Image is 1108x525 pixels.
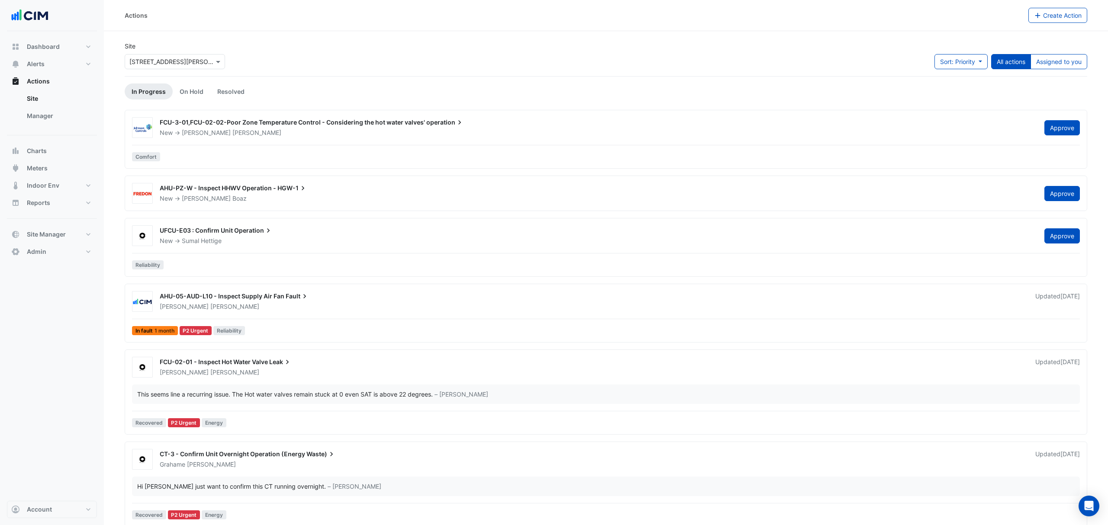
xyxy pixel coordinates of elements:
[940,58,975,65] span: Sort: Priority
[27,42,60,51] span: Dashboard
[11,77,20,86] app-icon: Actions
[182,237,199,244] span: Sumal
[213,326,245,335] span: Reliability
[1060,292,1080,300] span: Tue 26-Aug-2025 10:01 AEST
[435,390,488,399] span: – [PERSON_NAME]
[210,368,259,377] span: [PERSON_NAME]
[11,181,20,190] app-icon: Indoor Env
[210,83,251,99] a: Resolved
[160,368,209,376] span: [PERSON_NAME]
[202,418,226,427] span: Energy
[210,302,259,311] span: [PERSON_NAME]
[1035,450,1080,469] div: Updated
[174,237,180,244] span: ->
[277,184,307,192] span: HGW-1
[1044,120,1080,135] button: Approve
[160,450,305,458] span: CT-3 - Confirm Unit Overnight Operation (Energy
[168,510,200,519] div: P2 Urgent
[173,83,210,99] a: On Hold
[20,107,97,125] a: Manager
[132,260,164,269] span: Reliability
[1043,12,1082,19] span: Create Action
[132,510,166,519] span: Recovered
[1060,450,1080,458] span: Tue 24-Jun-2025 15:49 AEST
[11,164,20,173] app-icon: Meters
[125,42,135,51] label: Site
[269,358,292,366] span: Leak
[160,227,233,234] span: UFCU-E03 : Confirm Unit
[11,147,20,155] app-icon: Charts
[132,232,152,240] img: Macquarie Bank
[160,129,173,136] span: New
[137,390,433,399] div: This seems line a recurring issue. The Hot water valves remain stuck at 0 even SAT is above 22 de...
[11,230,20,239] app-icon: Site Manager
[1060,358,1080,365] span: Tue 26-Aug-2025 09:57 AEST
[11,247,20,256] app-icon: Admin
[27,77,50,86] span: Actions
[27,147,47,155] span: Charts
[7,73,97,90] button: Actions
[27,505,52,514] span: Account
[132,189,152,198] img: FREDON
[1050,124,1074,131] span: Approve
[174,129,180,136] span: ->
[7,90,97,128] div: Actions
[160,195,173,202] span: New
[1079,496,1099,516] div: Open Intercom Messenger
[27,164,48,173] span: Meters
[160,461,185,468] span: Grahame
[7,501,97,518] button: Account
[11,42,20,51] app-icon: Dashboard
[7,226,97,243] button: Site Manager
[155,328,174,333] span: 1 month
[1028,8,1088,23] button: Create Action
[125,11,148,20] div: Actions
[234,226,273,235] span: Operation
[168,418,200,427] div: P2 Urgent
[1035,358,1080,377] div: Updated
[7,243,97,260] button: Admin
[132,418,166,427] span: Recovered
[1044,186,1080,201] button: Approve
[132,455,152,464] img: Macquarie Bank
[232,194,247,203] span: Boaz
[7,55,97,73] button: Alerts
[132,152,160,161] span: Comfort
[1044,228,1080,243] button: Approve
[132,326,178,335] span: In fault
[1050,232,1074,240] span: Approve
[182,195,231,202] span: [PERSON_NAME]
[934,54,988,69] button: Sort: Priority
[132,363,152,372] img: Macquarie Bank
[201,237,222,245] span: Hettige
[328,482,381,491] span: – [PERSON_NAME]
[7,142,97,160] button: Charts
[132,298,152,306] img: CIM
[160,358,268,365] span: FCU-02-01 - Inspect Hot Water Valve
[160,237,173,244] span: New
[137,482,326,491] div: Hi [PERSON_NAME] just want to confirm this CT running overnight.
[7,160,97,177] button: Meters
[7,177,97,194] button: Indoor Env
[20,90,97,107] a: Site
[1035,292,1080,311] div: Updated
[174,195,180,202] span: ->
[27,198,50,207] span: Reports
[306,450,336,458] span: Waste)
[1031,54,1087,69] button: Assigned to you
[27,247,46,256] span: Admin
[991,54,1031,69] button: All actions
[160,118,425,126] span: FCU-3-01,FCU-02-02-Poor Zone Temperature Control - Considering the hot water valves'
[202,510,226,519] span: Energy
[232,128,281,137] span: [PERSON_NAME]
[180,326,212,335] div: P2 Urgent
[11,60,20,68] app-icon: Alerts
[27,230,66,239] span: Site Manager
[1050,190,1074,197] span: Approve
[11,198,20,207] app-icon: Reports
[10,7,49,24] img: Company Logo
[27,181,59,190] span: Indoor Env
[286,292,309,301] span: Fault
[132,124,152,132] img: Johnson Controls
[7,194,97,211] button: Reports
